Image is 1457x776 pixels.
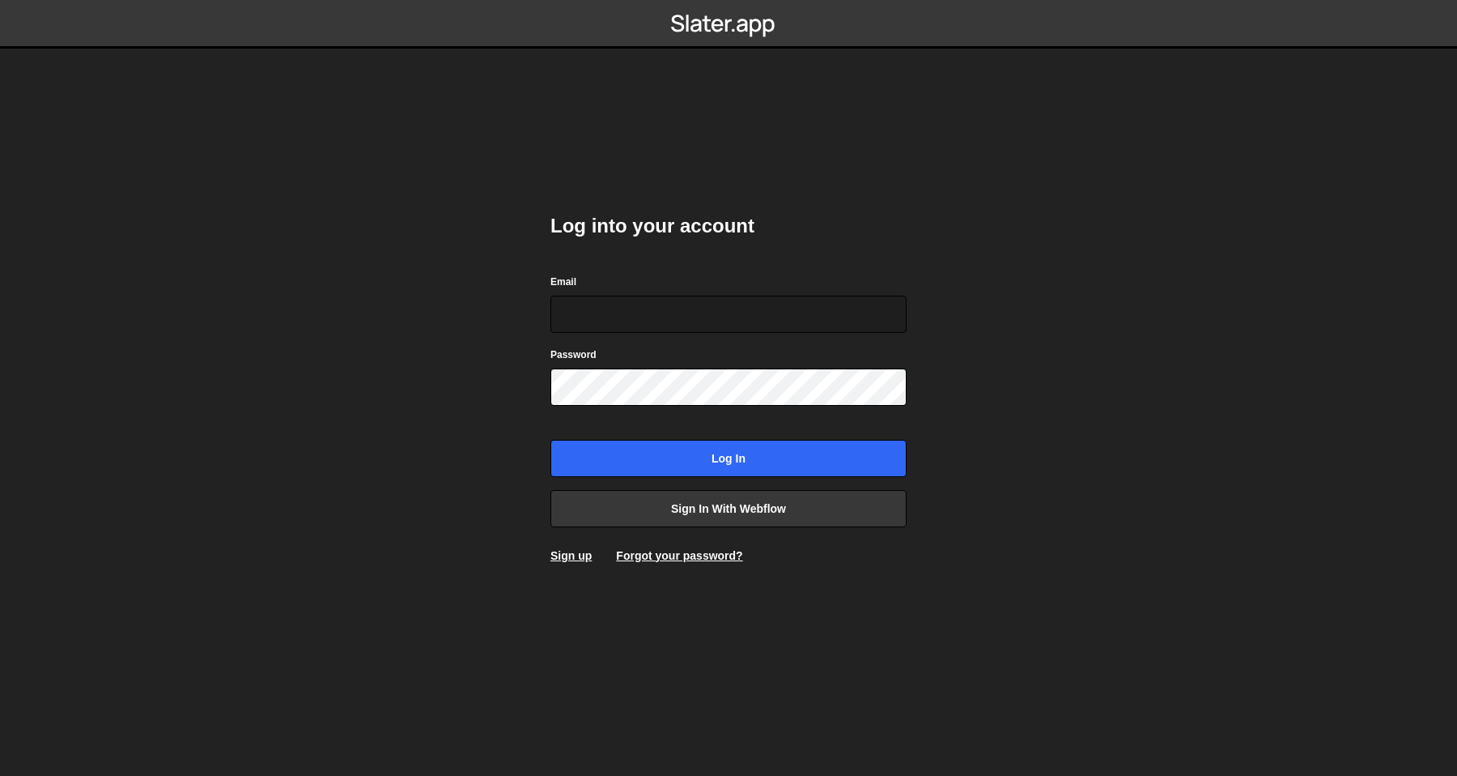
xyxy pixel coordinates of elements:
[550,440,907,477] input: Log in
[550,490,907,527] a: Sign in with Webflow
[550,274,576,290] label: Email
[616,549,742,562] a: Forgot your password?
[550,347,597,363] label: Password
[550,549,592,562] a: Sign up
[550,213,907,239] h2: Log into your account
